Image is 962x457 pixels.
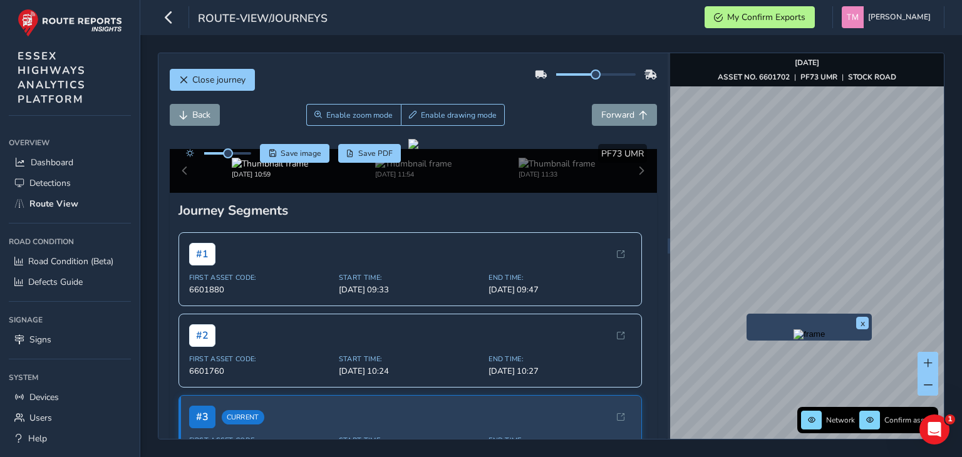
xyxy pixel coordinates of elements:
span: # 2 [189,324,215,347]
span: Help [28,433,47,444]
span: PF73 UMR [601,148,644,160]
img: Thumbnail frame [232,158,308,170]
a: Users [9,408,131,428]
span: [DATE] 10:27 [489,366,631,377]
span: # 1 [189,243,215,265]
span: 1 [945,414,955,424]
button: Close journey [170,69,255,91]
span: Confirm assets [884,415,934,425]
span: First Asset Code: [189,273,331,282]
span: Enable zoom mode [326,110,393,120]
button: Zoom [306,104,401,126]
button: Save [260,144,329,163]
a: Devices [9,387,131,408]
div: Journey Segments [178,202,648,219]
div: [DATE] 10:59 [232,170,308,179]
img: Thumbnail frame [375,158,452,170]
span: Network [826,415,855,425]
a: Dashboard [9,152,131,173]
img: Thumbnail frame [519,158,595,170]
span: Close journey [192,74,246,86]
span: 6601880 [189,284,331,295]
span: Save image [281,148,321,158]
span: Route View [29,198,78,210]
span: Defects Guide [28,276,83,288]
span: 6601760 [189,366,331,377]
span: Devices [29,391,59,403]
span: Save PDF [358,148,393,158]
span: Forward [601,109,634,121]
span: Users [29,412,52,424]
span: Dashboard [31,157,73,168]
span: [DATE] 09:33 [339,284,481,295]
span: First Asset Code: [189,354,331,364]
a: Detections [9,173,131,193]
span: Signs [29,334,51,346]
span: Current [222,410,264,424]
span: ESSEX HIGHWAYS ANALYTICS PLATFORM [18,49,86,106]
button: Forward [592,104,657,126]
button: x [856,317,869,329]
img: frame [794,329,825,339]
span: # 3 [189,406,215,428]
div: [DATE] 11:33 [519,170,595,179]
span: First Asset Code: [189,436,331,445]
iframe: Intercom live chat [919,414,949,444]
span: End Time: [489,273,631,282]
button: Back [170,104,220,126]
span: route-view/journeys [198,11,328,28]
div: Road Condition [9,232,131,251]
strong: [DATE] [795,58,819,68]
div: Signage [9,311,131,329]
a: Signs [9,329,131,350]
button: My Confirm Exports [705,6,815,28]
img: diamond-layout [842,6,864,28]
strong: STOCK ROAD [848,72,896,82]
a: Defects Guide [9,272,131,292]
span: Back [192,109,210,121]
a: Road Condition (Beta) [9,251,131,272]
div: | | [718,72,896,82]
span: End Time: [489,436,631,445]
button: PDF [338,144,401,163]
img: rr logo [18,9,122,37]
span: Detections [29,177,71,189]
div: Overview [9,133,131,152]
span: My Confirm Exports [727,11,805,23]
span: [DATE] 10:24 [339,366,481,377]
span: Enable drawing mode [421,110,497,120]
span: Start Time: [339,273,481,282]
button: Draw [401,104,505,126]
div: [DATE] 11:54 [375,170,452,179]
strong: PF73 UMR [800,72,837,82]
strong: ASSET NO. 6601702 [718,72,790,82]
span: Start Time: [339,436,481,445]
span: [PERSON_NAME] [868,6,931,28]
span: Road Condition (Beta) [28,255,113,267]
div: System [9,368,131,387]
button: Preview frame [750,329,869,337]
a: Route View [9,193,131,214]
span: [DATE] 09:47 [489,284,631,295]
button: [PERSON_NAME] [842,6,935,28]
span: End Time: [489,354,631,364]
a: Help [9,428,131,449]
span: Start Time: [339,354,481,364]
